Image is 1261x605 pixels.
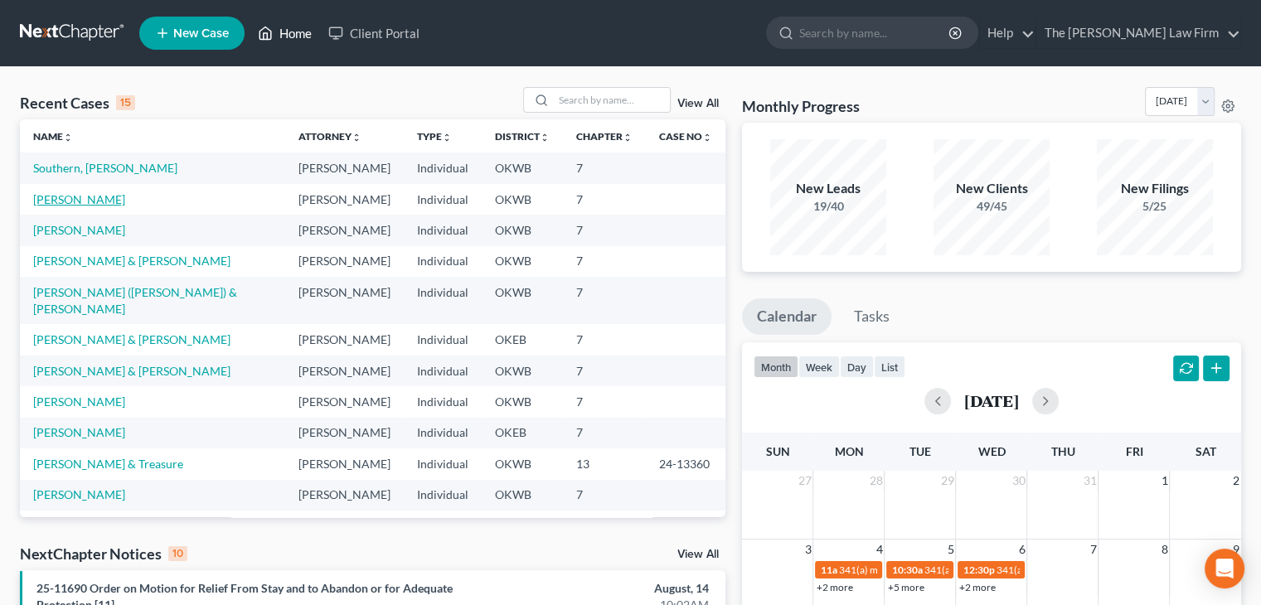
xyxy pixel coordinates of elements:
[404,324,482,355] td: Individual
[33,130,73,143] a: Nameunfold_more
[887,581,924,593] a: +5 more
[482,418,563,448] td: OKEB
[404,246,482,277] td: Individual
[116,95,135,110] div: 15
[958,581,995,593] a: +2 more
[874,356,905,378] button: list
[1195,444,1215,458] span: Sat
[285,277,404,324] td: [PERSON_NAME]
[1097,198,1213,215] div: 5/25
[285,152,404,183] td: [PERSON_NAME]
[1125,444,1142,458] span: Fri
[33,425,125,439] a: [PERSON_NAME]
[1036,18,1240,48] a: The [PERSON_NAME] Law Firm
[285,386,404,417] td: [PERSON_NAME]
[677,98,719,109] a: View All
[20,544,187,564] div: NextChapter Notices
[320,18,428,48] a: Client Portal
[677,549,719,560] a: View All
[820,564,837,576] span: 11a
[1016,540,1026,559] span: 6
[33,364,230,378] a: [PERSON_NAME] & [PERSON_NAME]
[867,471,884,491] span: 28
[33,223,125,237] a: [PERSON_NAME]
[285,356,404,386] td: [PERSON_NAME]
[563,511,646,541] td: 13
[1231,471,1241,491] span: 2
[285,418,404,448] td: [PERSON_NAME]
[482,511,563,541] td: OKWB
[838,564,998,576] span: 341(a) meeting for [PERSON_NAME]
[1010,471,1026,491] span: 30
[404,277,482,324] td: Individual
[417,130,452,143] a: Typeunfold_more
[404,386,482,417] td: Individual
[563,356,646,386] td: 7
[977,444,1005,458] span: Wed
[646,511,725,541] td: 24-10880
[1159,471,1169,491] span: 1
[33,161,177,175] a: Southern, [PERSON_NAME]
[495,130,550,143] a: Districtunfold_more
[891,564,922,576] span: 10:30a
[442,133,452,143] i: unfold_more
[754,356,798,378] button: month
[563,448,646,479] td: 13
[33,332,230,346] a: [PERSON_NAME] & [PERSON_NAME]
[796,471,812,491] span: 27
[33,457,183,471] a: [PERSON_NAME] & Treasure
[250,18,320,48] a: Home
[404,356,482,386] td: Individual
[563,184,646,215] td: 7
[404,418,482,448] td: Individual
[482,324,563,355] td: OKEB
[874,540,884,559] span: 4
[765,444,789,458] span: Sun
[803,540,812,559] span: 3
[816,581,852,593] a: +2 more
[285,324,404,355] td: [PERSON_NAME]
[924,564,1171,576] span: 341(a) meeting for [PERSON_NAME] & [PERSON_NAME]
[1231,540,1241,559] span: 9
[964,392,1019,409] h2: [DATE]
[770,198,886,215] div: 19/40
[979,18,1035,48] a: Help
[352,133,361,143] i: unfold_more
[482,184,563,215] td: OKWB
[554,88,670,112] input: Search by name...
[909,444,931,458] span: Tue
[33,254,230,268] a: [PERSON_NAME] & [PERSON_NAME]
[770,179,886,198] div: New Leads
[1205,549,1244,588] div: Open Intercom Messenger
[404,480,482,511] td: Individual
[482,480,563,511] td: OKWB
[563,386,646,417] td: 7
[404,448,482,479] td: Individual
[623,133,633,143] i: unfold_more
[563,152,646,183] td: 7
[563,215,646,245] td: 7
[20,93,135,113] div: Recent Cases
[482,152,563,183] td: OKWB
[563,418,646,448] td: 7
[168,546,187,561] div: 10
[742,298,832,335] a: Calendar
[934,198,1050,215] div: 49/45
[404,215,482,245] td: Individual
[1050,444,1074,458] span: Thu
[33,394,125,409] a: [PERSON_NAME]
[404,184,482,215] td: Individual
[173,27,229,40] span: New Case
[834,444,863,458] span: Mon
[563,324,646,355] td: 7
[646,448,725,479] td: 24-13360
[482,277,563,324] td: OKWB
[482,215,563,245] td: OKWB
[482,448,563,479] td: OKWB
[702,133,712,143] i: unfold_more
[563,246,646,277] td: 7
[945,540,955,559] span: 5
[659,130,712,143] a: Case Nounfold_more
[33,487,125,501] a: [PERSON_NAME]
[798,356,840,378] button: week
